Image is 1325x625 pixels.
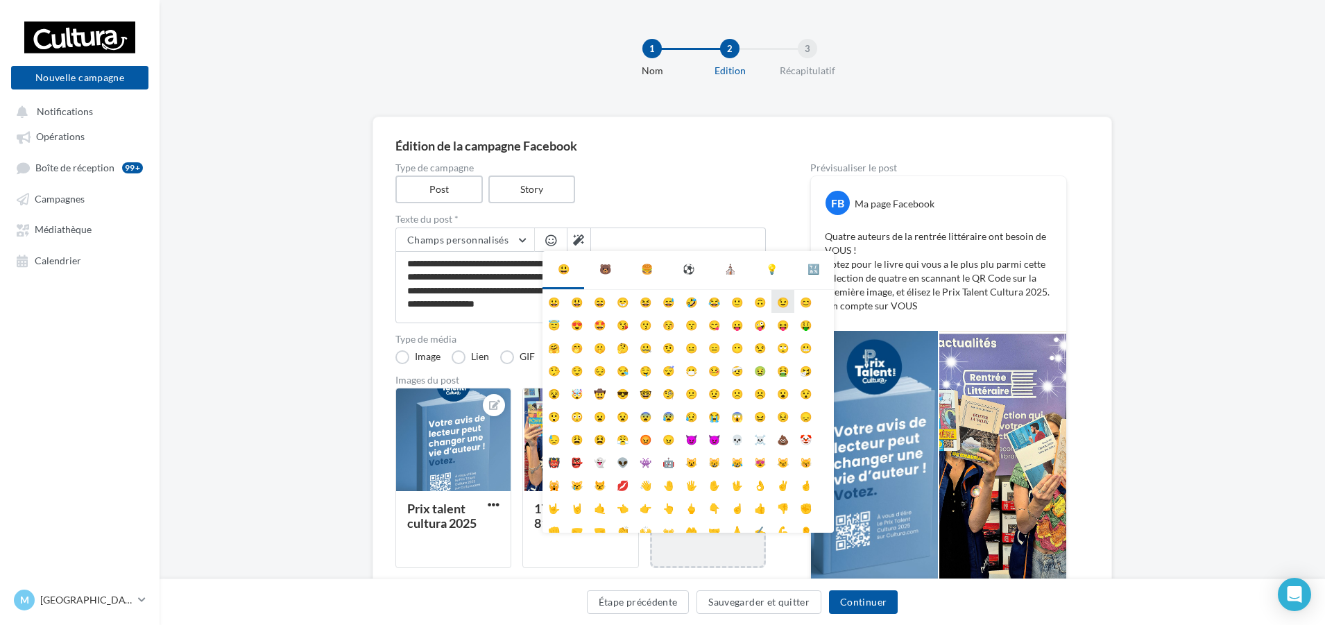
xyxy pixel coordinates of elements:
li: 👉 [634,496,657,519]
div: Édition de la campagne Facebook [395,139,1089,152]
div: 🔣 [807,262,819,276]
li: 🤚 [657,473,680,496]
button: Continuer [829,590,898,614]
li: 🙂 [726,290,749,313]
li: 😣 [771,404,794,427]
div: Open Intercom Messenger [1278,578,1311,611]
li: 🙌 [634,519,657,542]
a: Boîte de réception99+ [8,155,151,180]
li: 😅 [657,290,680,313]
a: Opérations [8,123,151,148]
li: 👽 [611,450,634,473]
li: 😌 [565,359,588,382]
label: Type de média [395,334,766,344]
li: ✍ [749,519,771,542]
li: 😪 [611,359,634,382]
span: Opérations [36,131,85,143]
li: 😱 [726,404,749,427]
button: Sauvegarder et quitter [696,590,821,614]
li: 😒 [749,336,771,359]
li: 🤥 [542,359,565,382]
li: 👏 [611,519,634,542]
li: 🤡 [794,427,817,450]
li: 😉 [771,290,794,313]
li: 🙀 [542,473,565,496]
label: Lien [452,350,489,364]
li: 😦 [588,404,611,427]
li: 🤜 [588,519,611,542]
div: Prix talent cultura 2025 [407,501,477,531]
span: Médiathèque [35,224,92,236]
li: 😁 [611,290,634,313]
li: 🤫 [588,336,611,359]
li: 😍 [565,313,588,336]
button: Étape précédente [587,590,690,614]
li: 😥 [680,404,703,427]
p: [GEOGRAPHIC_DATA] [40,593,132,607]
div: Edition [685,64,774,78]
li: 😚 [657,313,680,336]
li: 🤤 [634,359,657,382]
label: Type de campagne [395,163,766,173]
li: 😔 [588,359,611,382]
li: 🧐 [657,382,680,404]
li: 🤓 [634,382,657,404]
div: ⛪ [724,262,736,276]
li: 😸 [703,450,726,473]
a: Campagnes [8,186,151,211]
div: ⚽ [683,262,694,276]
span: Boîte de réception [35,162,114,173]
li: 😿 [565,473,588,496]
li: 🤮 [771,359,794,382]
li: 😛 [726,313,749,336]
li: 😽 [794,450,817,473]
li: 🙏 [726,519,749,542]
li: 😝 [771,313,794,336]
li: 😼 [771,450,794,473]
li: 👎 [771,496,794,519]
li: 👾 [634,450,657,473]
div: 🐻 [599,262,611,276]
div: 💡 [766,262,778,276]
li: 😫 [588,427,611,450]
span: Campagnes [35,193,85,205]
li: 😷 [680,359,703,382]
li: ✊ [794,496,817,519]
li: 🤪 [749,313,771,336]
li: 🤐 [634,336,657,359]
label: Image [395,350,441,364]
div: FB [826,191,850,215]
li: 🤣 [680,290,703,313]
li: 👂 [794,519,817,542]
span: Calendrier [35,255,81,266]
li: 🤭 [565,336,588,359]
span: Notifications [37,105,93,117]
div: Images du post [395,375,766,385]
li: 💪 [771,519,794,542]
li: 🙁 [726,382,749,404]
li: 🖕 [680,496,703,519]
a: Calendrier [8,248,151,273]
label: Post [395,175,483,203]
a: M [GEOGRAPHIC_DATA] [11,587,148,613]
button: Champs personnalisés [396,228,534,252]
li: 😃 [565,290,588,313]
div: Ma page Facebook [855,197,934,211]
li: 🤝 [703,519,726,542]
div: Récapitulatif [763,64,852,78]
li: 🤗 [542,336,565,359]
li: 😇 [542,313,565,336]
li: 🤲 [680,519,703,542]
li: 😎 [611,382,634,404]
li: 👋 [634,473,657,496]
li: 😩 [565,427,588,450]
div: 🍔 [641,262,653,276]
li: 👆 [657,496,680,519]
li: 👍 [749,496,771,519]
span: M [20,593,29,607]
li: ☠️ [749,427,771,450]
li: 😖 [749,404,771,427]
div: Prévisualiser le post [810,163,1067,173]
span: Champs personnalisés [407,234,508,246]
li: 😕 [680,382,703,404]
